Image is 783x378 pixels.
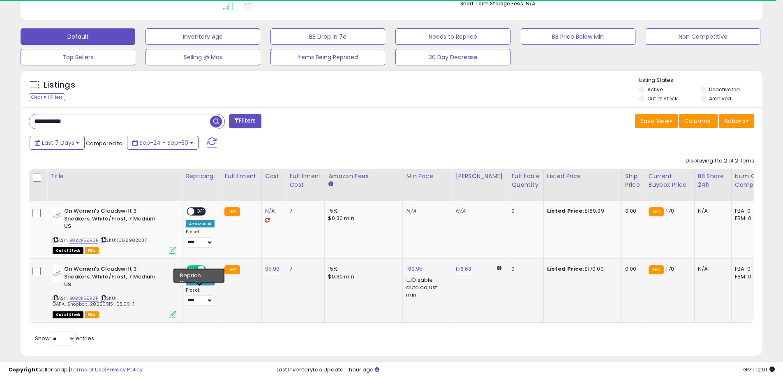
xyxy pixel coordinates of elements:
[625,207,639,215] div: 0.00
[709,95,731,102] label: Archived
[64,207,164,232] b: On Women's Cloudswift 3 Sneakers, White/Frost, 7 Medium US
[224,207,240,216] small: FBA
[8,366,38,373] strong: Copyright
[8,366,143,374] div: seller snap | |
[328,181,333,188] small: Amazon Fees.
[406,275,446,299] div: Disable auto adjust min
[205,266,218,273] span: OFF
[186,278,215,285] div: Amazon AI
[328,215,396,222] div: $0.30 min
[99,237,147,243] span: | SKU: 1068982037
[186,229,215,248] div: Preset:
[521,28,635,45] button: BB Price Below Min
[70,366,105,373] a: Terms of Use
[224,265,240,274] small: FBA
[511,172,540,189] div: Fulfillable Quantity
[625,172,642,189] div: Ship Price
[186,288,215,306] div: Preset:
[497,265,501,271] i: Calculated using Dynamic Max Price.
[406,172,448,181] div: Min Price
[270,49,385,65] button: Items Being Repriced
[684,117,710,125] span: Columns
[647,86,663,93] label: Active
[265,265,280,273] a: 95.99
[35,334,94,342] span: Show: entries
[735,207,762,215] div: FBA: 0
[455,172,504,181] div: [PERSON_NAME]
[85,247,99,254] span: FBA
[649,172,691,189] div: Current Buybox Price
[649,265,664,274] small: FBA
[743,366,775,373] span: 2025-10-8 12:01 GMT
[406,207,416,215] a: N/A
[666,265,674,273] span: 170
[53,207,176,253] div: ASIN:
[547,207,584,215] b: Listed Price:
[289,265,318,273] div: 7
[146,49,260,65] button: Selling @ Max
[146,28,260,45] button: Inventory Age
[646,28,760,45] button: Non Competitive
[270,28,385,45] button: BB Drop in 7d
[289,172,321,189] div: Fulfillment Cost
[639,77,762,84] p: Listing States:
[186,172,217,181] div: Repricing
[194,208,208,215] span: OFF
[53,265,62,282] img: 21byxPhkNTL._SL40_.jpg
[395,28,510,45] button: Needs to Reprice
[455,265,471,273] a: 178.63
[229,114,261,128] button: Filters
[649,207,664,216] small: FBA
[735,172,765,189] div: Num of Comp.
[86,139,124,147] span: Compared to:
[53,247,83,254] span: All listings that are currently out of stock and unavailable for purchase on Amazon
[735,265,762,273] div: FBA: 0
[547,265,584,273] b: Listed Price:
[289,207,318,215] div: 7
[69,237,98,244] a: B0B2F59R2P
[328,172,399,181] div: Amazon Fees
[53,207,62,224] img: 21byxPhkNTL._SL40_.jpg
[265,207,275,215] a: N/A
[709,86,740,93] label: Deactivated
[698,265,725,273] div: N/A
[547,265,615,273] div: $170.00
[395,49,510,65] button: 30 Day Decrease
[69,295,98,302] a: B0B2F59R2P
[698,172,728,189] div: BB Share 24h.
[679,114,718,128] button: Columns
[719,114,754,128] button: Actions
[735,273,762,281] div: FBM: 0
[106,366,143,373] a: Privacy Policy
[547,207,615,215] div: $189.99
[29,93,65,101] div: Clear All Filters
[30,136,85,150] button: Last 7 Days
[735,215,762,222] div: FBM: 0
[53,265,176,317] div: ASIN:
[635,114,678,128] button: Save View
[64,265,164,290] b: On Women's Cloudswift 3 Sneakers, White/Frost, 7 Medium US
[265,172,283,181] div: Cost
[277,366,775,374] div: Last InventoryLab Update: 1 hour ago.
[686,157,754,165] div: Displaying 1 to 2 of 2 items
[21,49,135,65] button: Top Sellers
[455,207,465,215] a: N/A
[224,172,258,181] div: Fulfillment
[406,265,423,273] a: 169.95
[127,136,199,150] button: Sep-24 - Sep-30
[21,28,135,45] button: Default
[42,139,74,147] span: Last 7 Days
[511,265,537,273] div: 0
[328,265,396,273] div: 15%
[625,265,639,273] div: 0.00
[666,207,674,215] span: 170
[85,311,99,318] span: FBA
[51,172,179,181] div: Title
[44,79,75,91] h5: Listings
[139,139,188,147] span: Sep-24 - Sep-30
[186,220,215,227] div: Amazon AI
[547,172,618,181] div: Listed Price
[511,207,537,215] div: 0
[698,207,725,215] div: N/A
[53,295,134,307] span: | SKU: OAFA_Shopbop_20250915_95.99_1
